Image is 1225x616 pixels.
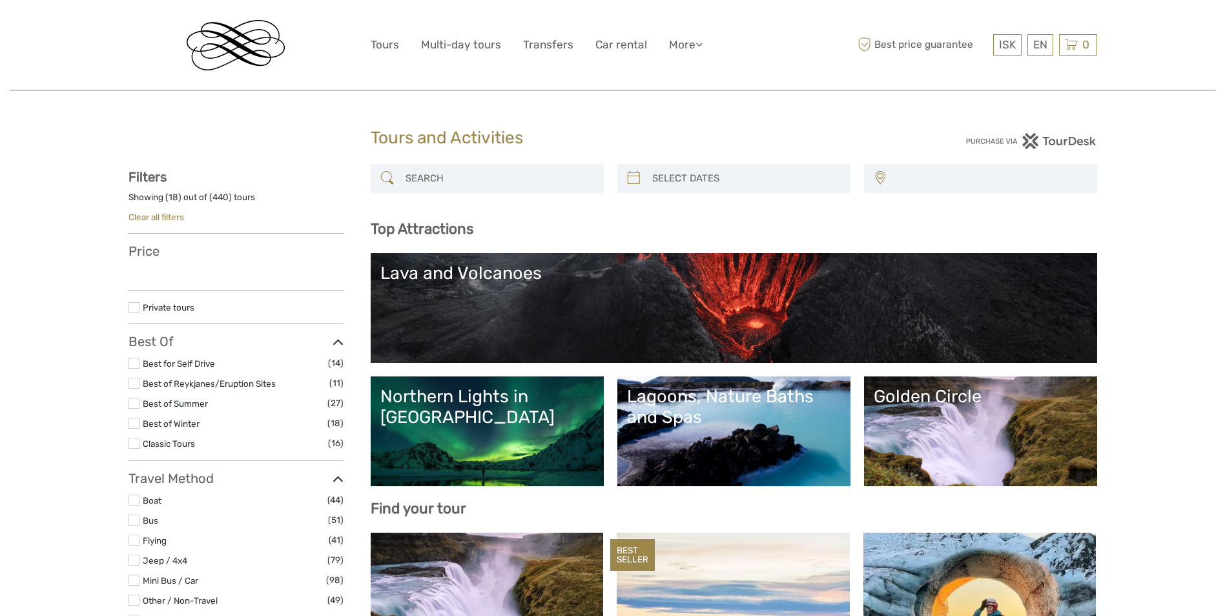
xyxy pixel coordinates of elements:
[421,36,501,54] a: Multi-day tours
[212,191,229,203] label: 440
[143,302,194,313] a: Private tours
[855,34,990,56] span: Best price guarantee
[327,416,344,431] span: (18)
[1027,34,1053,56] div: EN
[999,38,1016,51] span: ISK
[523,36,573,54] a: Transfers
[129,243,344,259] h3: Price
[371,36,399,54] a: Tours
[143,358,215,369] a: Best for Self Drive
[874,386,1087,477] a: Golden Circle
[143,535,167,546] a: Flying
[143,398,208,409] a: Best of Summer
[129,169,167,185] strong: Filters
[143,595,218,606] a: Other / Non-Travel
[326,573,344,588] span: (98)
[610,539,655,571] div: BEST SELLER
[129,191,344,211] div: Showing ( ) out of ( ) tours
[143,515,158,526] a: Bus
[380,386,594,428] div: Northern Lights in [GEOGRAPHIC_DATA]
[371,128,855,149] h1: Tours and Activities
[129,212,184,222] a: Clear all filters
[143,378,276,389] a: Best of Reykjanes/Eruption Sites
[327,396,344,411] span: (27)
[328,513,344,528] span: (51)
[328,356,344,371] span: (14)
[1080,38,1091,51] span: 0
[328,436,344,451] span: (16)
[371,500,466,517] b: Find your tour
[143,495,161,506] a: Boat
[143,555,187,566] a: Jeep / 4x4
[143,438,195,449] a: Classic Tours
[187,20,285,70] img: Reykjavik Residence
[327,593,344,608] span: (49)
[129,334,344,349] h3: Best Of
[595,36,647,54] a: Car rental
[647,167,844,190] input: SELECT DATES
[143,418,200,429] a: Best of Winter
[327,553,344,568] span: (79)
[627,386,841,428] div: Lagoons, Nature Baths and Spas
[329,533,344,548] span: (41)
[380,263,1087,283] div: Lava and Volcanoes
[965,133,1096,149] img: PurchaseViaTourDesk.png
[627,386,841,477] a: Lagoons, Nature Baths and Spas
[169,191,178,203] label: 18
[380,386,594,477] a: Northern Lights in [GEOGRAPHIC_DATA]
[874,386,1087,407] div: Golden Circle
[371,220,473,238] b: Top Attractions
[400,167,597,190] input: SEARCH
[143,575,198,586] a: Mini Bus / Car
[380,263,1087,353] a: Lava and Volcanoes
[329,376,344,391] span: (11)
[129,471,344,486] h3: Travel Method
[327,493,344,508] span: (44)
[669,36,703,54] a: More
